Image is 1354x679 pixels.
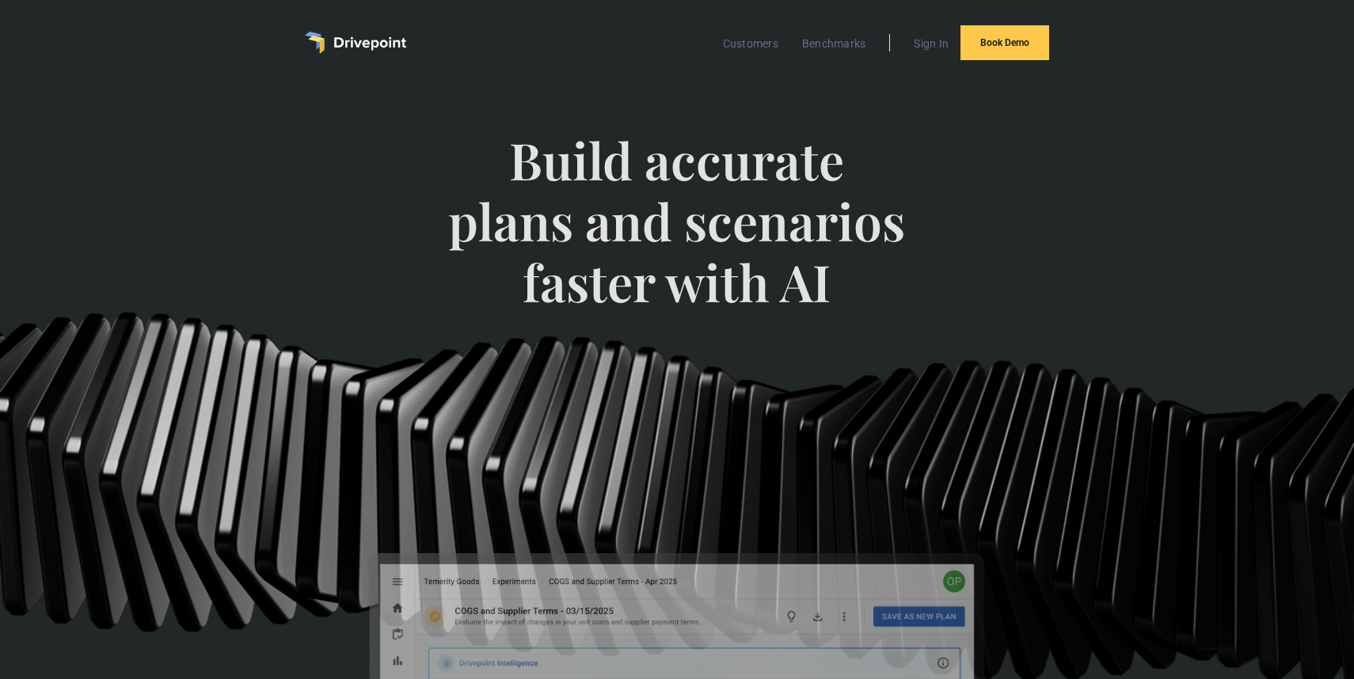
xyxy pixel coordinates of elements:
[794,33,874,54] a: Benchmarks
[715,33,786,54] a: Customers
[445,130,910,343] span: Build accurate plans and scenarios faster with AI
[305,32,406,54] a: home
[906,33,957,54] a: Sign In
[960,25,1049,60] a: Book Demo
